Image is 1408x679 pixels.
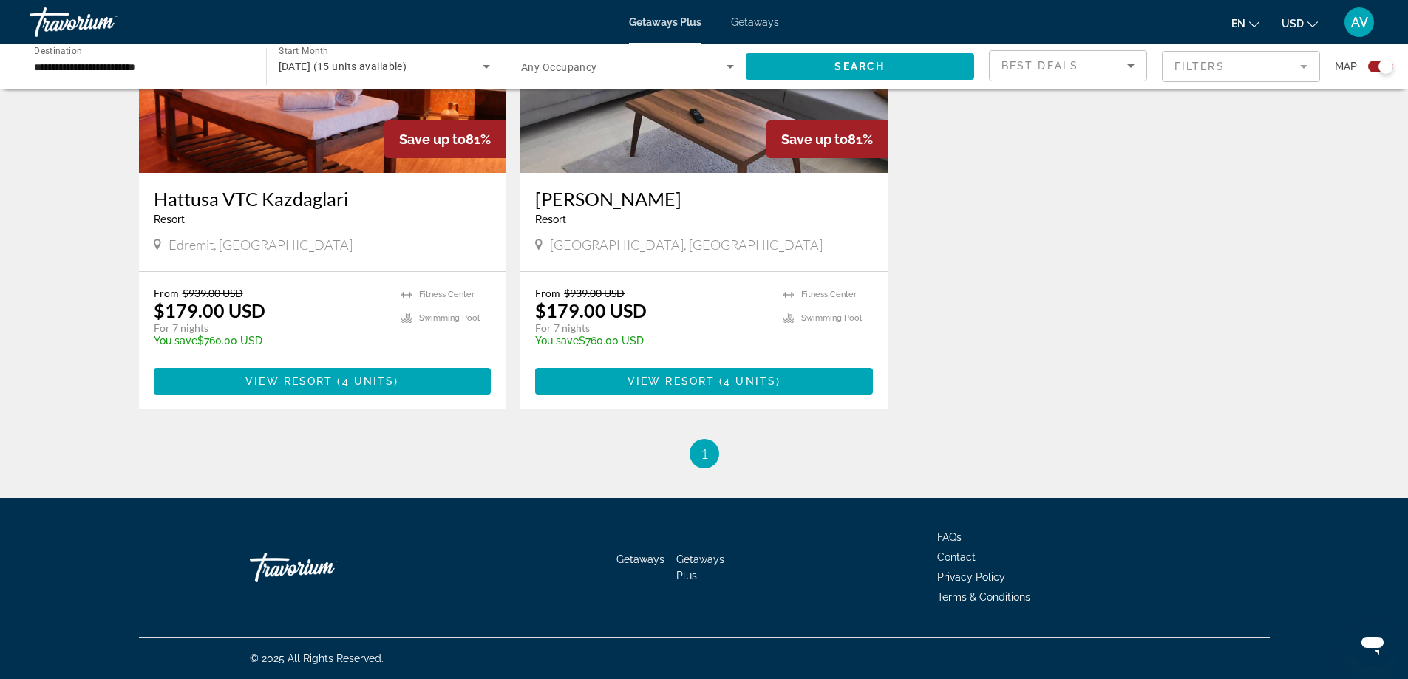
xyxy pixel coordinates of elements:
[154,214,185,225] span: Resort
[629,16,701,28] a: Getaways Plus
[781,132,848,147] span: Save up to
[154,299,265,321] p: $179.00 USD
[616,553,664,565] a: Getaways
[1231,13,1259,34] button: Change language
[801,313,862,323] span: Swimming Pool
[724,375,776,387] span: 4 units
[715,375,780,387] span: ( )
[521,61,597,73] span: Any Occupancy
[535,214,566,225] span: Resort
[701,446,708,462] span: 1
[1282,18,1304,30] span: USD
[1335,56,1357,77] span: Map
[1282,13,1318,34] button: Change currency
[245,375,333,387] span: View Resort
[154,321,387,335] p: For 7 nights
[937,531,962,543] a: FAQs
[183,287,243,299] span: $939.00 USD
[154,188,492,210] a: Hattusa VTC Kazdaglari
[535,287,560,299] span: From
[535,335,769,347] p: $760.00 USD
[1231,18,1245,30] span: en
[1001,60,1078,72] span: Best Deals
[30,3,177,41] a: Travorium
[801,290,857,299] span: Fitness Center
[250,545,398,590] a: Travorium
[937,591,1030,603] a: Terms & Conditions
[154,287,179,299] span: From
[746,53,975,80] button: Search
[419,290,475,299] span: Fitness Center
[937,551,976,563] a: Contact
[279,61,407,72] span: [DATE] (15 units available)
[139,439,1270,468] nav: Pagination
[154,335,197,347] span: You save
[154,335,387,347] p: $760.00 USD
[535,335,579,347] span: You save
[250,652,384,664] span: © 2025 All Rights Reserved.
[564,287,625,299] span: $939.00 USD
[676,553,724,581] a: Getaways Plus
[342,375,395,387] span: 4 units
[279,46,328,56] span: Start Month
[1001,57,1135,75] mat-select: Sort by
[628,375,715,387] span: View Resort
[550,236,823,253] span: [GEOGRAPHIC_DATA], [GEOGRAPHIC_DATA]
[937,571,1005,583] a: Privacy Policy
[384,120,506,158] div: 81%
[535,188,873,210] a: [PERSON_NAME]
[34,45,82,55] span: Destination
[535,321,769,335] p: For 7 nights
[1162,50,1320,83] button: Filter
[834,61,885,72] span: Search
[169,236,353,253] span: Edremit, [GEOGRAPHIC_DATA]
[731,16,779,28] a: Getaways
[535,368,873,395] button: View Resort(4 units)
[1351,15,1368,30] span: AV
[399,132,466,147] span: Save up to
[333,375,398,387] span: ( )
[1349,620,1396,667] iframe: Button to launch messaging window
[535,299,647,321] p: $179.00 USD
[419,313,480,323] span: Swimming Pool
[766,120,888,158] div: 81%
[154,368,492,395] button: View Resort(4 units)
[1340,7,1378,38] button: User Menu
